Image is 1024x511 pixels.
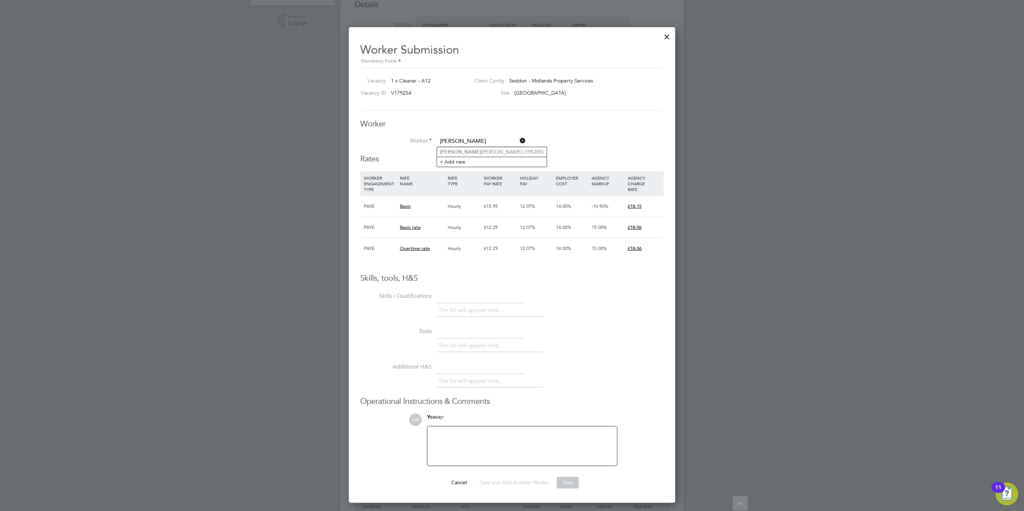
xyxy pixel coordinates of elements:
div: WORKER PAY RATE [482,171,518,190]
input: Search for... [437,136,526,147]
b: [PERSON_NAME] [440,149,481,155]
span: 15.00% [592,245,607,251]
div: PAYE [362,196,398,217]
button: Cancel [446,477,472,488]
h3: Skills, tools, H&S [360,273,664,284]
div: £12.29 [482,217,518,238]
h3: Operational Instructions & Comments [360,396,664,407]
span: 12.07% [520,224,535,230]
span: Basic [400,203,411,209]
span: 14.00% [556,203,571,209]
button: Save [557,477,579,488]
div: RATE TYPE [446,171,482,190]
span: Seddon - Midlands Property Services [509,77,593,84]
div: say: [427,414,617,426]
label: Tools [360,328,432,335]
li: + Add new [437,157,547,166]
label: Site [469,90,510,96]
button: Save and Add Another Worker [474,477,555,488]
label: Worker [360,137,432,145]
li: The list will appear here... [438,341,506,351]
span: [GEOGRAPHIC_DATA] [514,90,566,96]
span: £18.15 [628,203,642,209]
div: RATE NAME [398,171,446,190]
label: Vacancy ID [357,90,386,96]
span: 15.00% [592,224,607,230]
div: PAYE [362,217,398,238]
h2: Worker Submission [360,37,664,65]
li: The list will appear here... [438,376,506,386]
div: 11 [995,487,1002,497]
span: £18.06 [628,224,642,230]
div: PAYE [362,238,398,259]
div: £15.95 [482,196,518,217]
span: Overtime rate [400,245,430,251]
span: LW [409,414,422,426]
li: The list will appear here... [438,306,506,315]
span: -10.93% [592,203,608,209]
div: AGENCY CHARGE RATE [626,171,662,196]
li: [PERSON_NAME] (195205) [437,147,547,157]
span: 12.07% [520,203,535,209]
button: Open Resource Center, 11 new notifications [995,482,1018,505]
span: 12.07% [520,245,535,251]
div: Hourly [446,238,482,259]
span: V179254 [391,90,411,96]
span: You [427,414,436,420]
label: Skills / Qualifications [360,292,432,300]
div: AGENCY MARKUP [590,171,626,190]
span: 14.00% [556,245,571,251]
div: Hourly [446,196,482,217]
span: £18.06 [628,245,642,251]
div: Mandatory Fields [360,57,664,65]
span: 14.00% [556,224,571,230]
span: 1 x Cleaner - A12 [391,77,431,84]
label: Vacancy [357,77,386,84]
label: Client Config [469,77,504,84]
div: Hourly [446,217,482,238]
h3: Worker [360,119,664,129]
div: £12.29 [482,238,518,259]
label: Additional H&S [360,363,432,371]
span: Basic rate [400,224,421,230]
div: HOLIDAY PAY [518,171,554,190]
h3: Rates [360,154,664,164]
div: EMPLOYER COST [554,171,590,190]
div: WORKER ENGAGEMENT TYPE [362,171,398,196]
